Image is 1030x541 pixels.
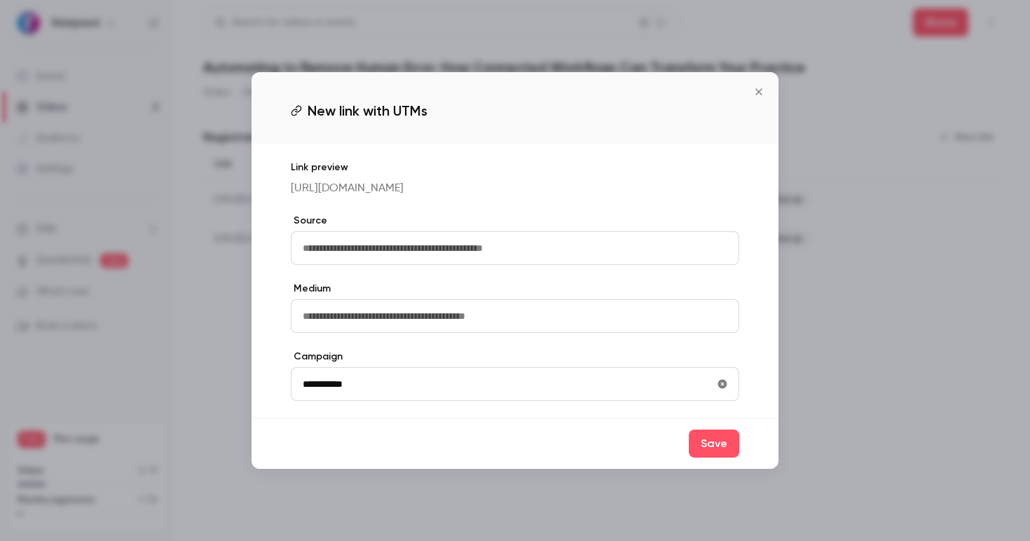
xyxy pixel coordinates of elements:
[308,100,427,121] span: New link with UTMs
[291,160,739,174] p: Link preview
[745,78,773,106] button: Close
[291,282,739,296] label: Medium
[291,180,739,197] p: [URL][DOMAIN_NAME]
[689,430,739,458] button: Save
[291,214,739,228] label: Source
[711,373,734,395] button: utmCampaign
[291,350,739,364] label: Campaign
